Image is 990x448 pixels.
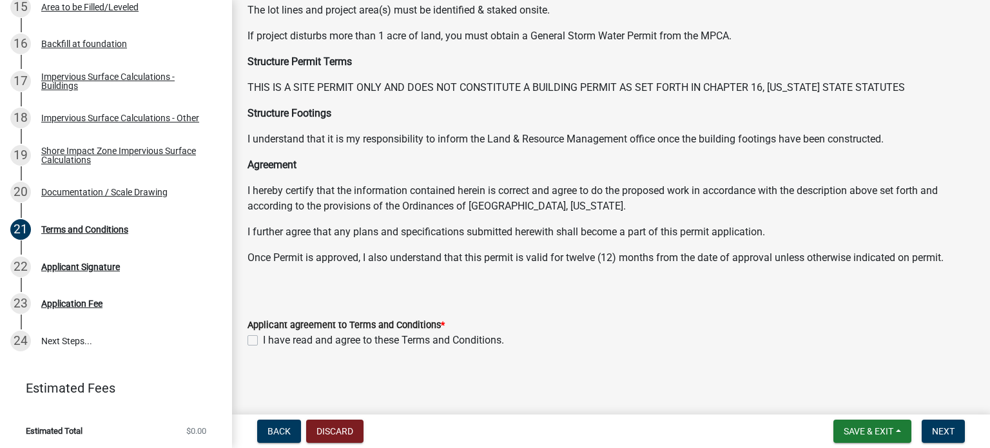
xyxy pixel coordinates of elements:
[41,146,211,164] div: Shore Impact Zone Impervious Surface Calculations
[247,159,296,171] strong: Agreement
[26,427,82,435] span: Estimated Total
[257,420,301,443] button: Back
[247,3,975,18] p: The lot lines and project area(s) must be identified & staked onsite.
[844,426,893,436] span: Save & Exit
[247,224,975,240] p: I further agree that any plans and specifications submitted herewith shall become a part of this ...
[41,188,168,197] div: Documentation / Scale Drawing
[247,183,975,214] p: I hereby certify that the information contained herein is correct and agree to do the proposed wo...
[263,333,504,348] label: I have read and agree to these Terms and Conditions.
[10,293,31,314] div: 23
[267,426,291,436] span: Back
[10,219,31,240] div: 21
[247,80,975,95] p: THIS IS A SITE PERMIT ONLY AND DOES NOT CONSTITUTE A BUILDING PERMIT AS SET FORTH IN CHAPTER 16, ...
[41,3,139,12] div: Area to be Filled/Leveled
[833,420,911,443] button: Save & Exit
[41,72,211,90] div: Impervious Surface Calculations - Buildings
[10,375,211,401] a: Estimated Fees
[186,427,206,435] span: $0.00
[41,39,127,48] div: Backfill at foundation
[247,55,352,68] strong: Structure Permit Terms
[10,182,31,202] div: 20
[10,257,31,277] div: 22
[41,113,199,122] div: Impervious Surface Calculations - Other
[247,321,445,330] label: Applicant agreement to Terms and Conditions
[247,131,975,147] p: I understand that it is my responsibility to inform the Land & Resource Management office once th...
[41,262,120,271] div: Applicant Signature
[10,108,31,128] div: 18
[10,331,31,351] div: 24
[10,71,31,92] div: 17
[247,107,331,119] strong: Structure Footings
[10,34,31,54] div: 16
[41,299,102,308] div: Application Fee
[922,420,965,443] button: Next
[247,250,975,266] p: Once Permit is approved, I also understand that this permit is valid for twelve (12) months from ...
[10,145,31,166] div: 19
[932,426,955,436] span: Next
[41,225,128,234] div: Terms and Conditions
[247,28,975,44] p: If project disturbs more than 1 acre of land, you must obtain a General Storm Water Permit from t...
[306,420,364,443] button: Discard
